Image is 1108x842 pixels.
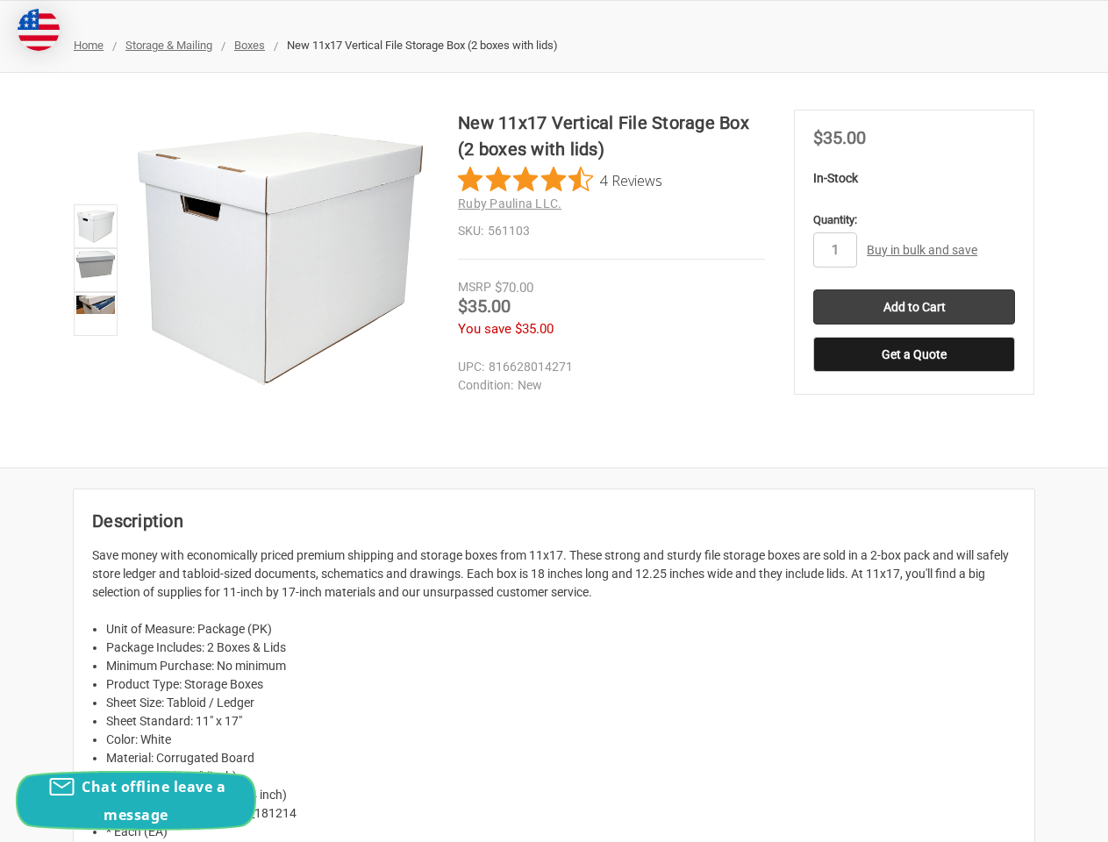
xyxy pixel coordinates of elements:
[458,222,483,240] dt: SKU:
[74,39,104,52] a: Home
[18,9,60,51] img: duty and tax information for United States
[813,211,1015,229] label: Quantity:
[458,376,513,395] dt: Condition:
[76,207,115,246] img: New 11x17 Vertical File Storage Box (2 boxes with lids)
[458,296,511,317] span: $35.00
[106,712,1016,731] li: Sheet Standard: 11" x 17"
[106,620,1016,639] li: Unit of Measure: Package (PK)
[458,278,491,296] div: MSRP
[458,358,484,376] dt: UPC:
[106,767,1016,786] li: Inside Length: 18" (inch)
[92,546,1016,602] p: Save money with economically priced premium shipping and storage boxes from 11x17. These strong a...
[76,296,115,314] img: New 11x17 Vertical File Storage Box (561103)
[234,39,265,52] a: Boxes
[813,289,1015,325] input: Add to Cart
[458,196,561,210] a: Ruby Paulina LLC.
[106,694,1016,712] li: Sheet Size: Tabloid / Ledger
[458,222,765,240] dd: 561103
[458,110,765,162] h1: New 11x17 Vertical File Storage Box (2 boxes with lids)
[125,39,212,52] a: Storage & Mailing
[867,243,977,257] a: Buy in bulk and save
[813,169,1015,188] p: In-Stock
[515,321,554,337] span: $35.00
[458,167,662,193] button: Rated 4.5 out of 5 stars from 4 reviews. Jump to reviews.
[813,127,866,148] span: $35.00
[106,749,1016,767] li: Material: Corrugated Board
[106,786,1016,804] li: Inside Width: 12.25" (12-1/4 inch)
[813,337,1015,372] button: Get a Quote
[458,321,511,337] span: You save
[106,657,1016,675] li: Minimum Purchase: No minimum
[82,777,225,824] span: Chat offline leave a message
[106,823,1016,841] li: * Each (EA)
[76,251,115,278] img: New 11x17 Vertical File Storage Box (2 boxes with lids)
[458,376,757,395] dd: New
[458,358,757,376] dd: 816628014271
[18,773,254,829] button: Chat offline leave a message
[106,639,1016,657] li: Package Includes: 2 Boxes & Lids
[92,508,1016,534] h2: Description
[495,280,533,296] span: $70.00
[287,39,558,52] span: New 11x17 Vertical File Storage Box (2 boxes with lids)
[600,167,662,193] span: 4 Reviews
[106,804,1016,823] li: Legacy SKU Number: WHF_181214
[106,731,1016,749] li: Color: White
[106,675,1016,694] li: Product Type: Storage Boxes
[132,110,429,407] img: New 11x17 Vertical File Storage Box (2 boxes with lids)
